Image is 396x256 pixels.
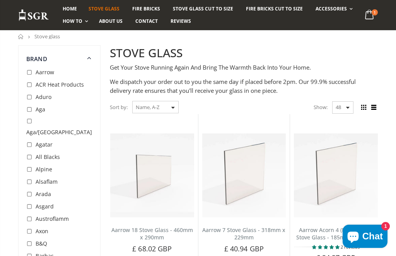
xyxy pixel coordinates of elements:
[36,68,54,76] span: Aarrow
[36,178,58,185] span: Alsaflam
[340,225,390,250] inbox-online-store-chat: Shopify online store chat
[294,133,378,217] img: Aarrow Acorn 4 New Model Stove Glass
[202,226,285,241] a: Aarrow 7 Stove Glass - 318mm x 229mm
[36,166,52,173] span: Alpine
[36,141,53,148] span: Agatar
[362,8,378,23] a: 1
[130,15,164,27] a: Contact
[18,9,49,22] img: Stove Glass Replacement
[240,3,309,15] a: Fire Bricks Cut To Size
[99,18,123,24] span: About us
[36,215,69,222] span: Austroflamm
[83,3,125,15] a: Stove Glass
[36,106,45,113] span: Aga
[36,190,51,198] span: Arada
[135,18,158,24] span: Contact
[110,63,378,72] p: Get Your Stove Running Again And Bring The Warmth Back Into Your Home.
[316,5,347,12] span: Accessories
[246,5,303,12] span: Fire Bricks Cut To Size
[36,81,84,88] span: ACR Heat Products
[312,244,341,250] span: 5.00 stars
[296,226,376,241] a: Aarrow Acorn 4 (New Model) Stove Glass - 185mm x 164mm
[57,15,92,27] a: How To
[165,15,197,27] a: Reviews
[34,33,60,40] span: Stove glass
[18,34,24,39] a: Home
[173,5,233,12] span: Stove Glass Cut To Size
[89,5,119,12] span: Stove Glass
[110,77,378,95] p: We dispatch your order out to you the same day if placed before 2pm. Our 99.9% successful deliver...
[111,226,193,241] a: Aarrow 18 Stove Glass - 460mm x 290mm
[110,45,378,61] h2: STOVE GLASS
[310,3,357,15] a: Accessories
[36,203,54,210] span: Asgard
[110,133,194,217] img: Aarrow 18 Stove Glass
[63,5,77,12] span: Home
[93,15,128,27] a: About us
[369,103,378,112] span: List view
[224,244,264,253] span: £ 40.94 GBP
[126,3,166,15] a: Fire Bricks
[314,101,328,113] span: Show:
[110,101,128,114] span: Sort by:
[36,227,48,235] span: Axon
[57,3,83,15] a: Home
[167,3,239,15] a: Stove Glass Cut To Size
[36,153,60,160] span: All Blacks
[202,133,286,217] img: Aarrow 7 Stove Glass
[63,18,82,24] span: How To
[359,103,368,112] span: Grid view
[372,9,378,15] span: 1
[132,244,172,253] span: £ 68.02 GBP
[132,5,160,12] span: Fire Bricks
[26,128,92,136] span: Aga/[GEOGRAPHIC_DATA]
[171,18,191,24] span: Reviews
[36,240,47,247] span: B&Q
[36,93,51,101] span: Aduro
[26,55,47,63] span: Brand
